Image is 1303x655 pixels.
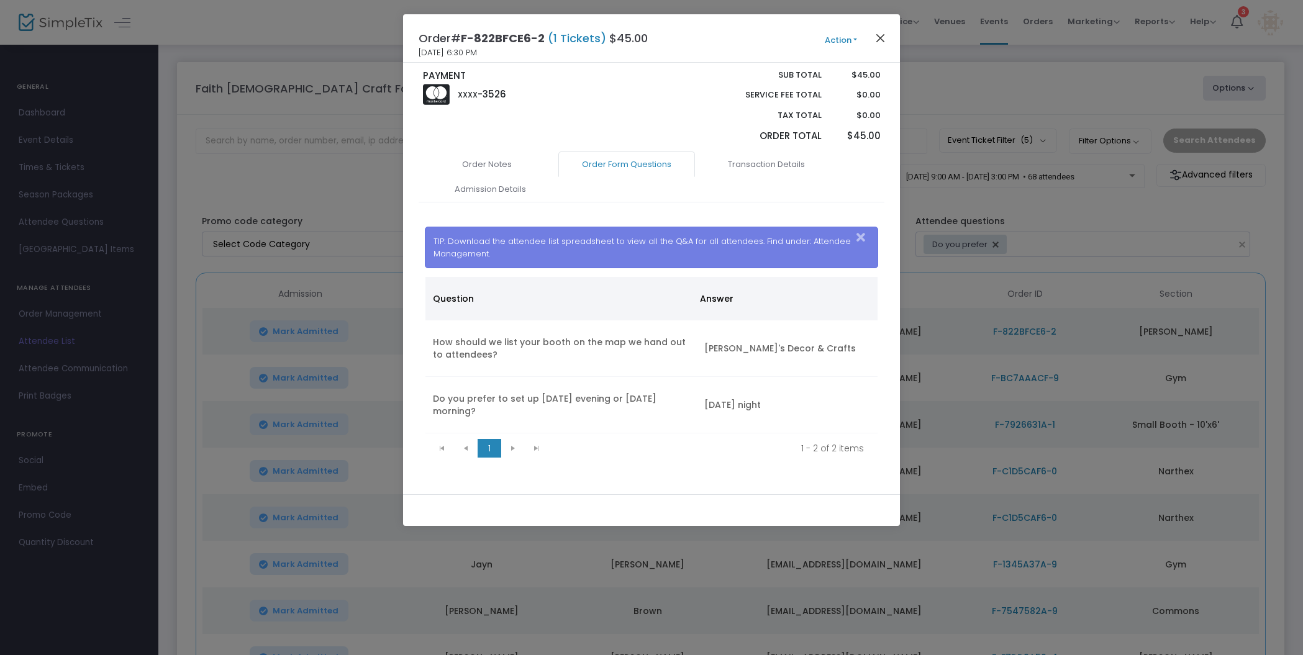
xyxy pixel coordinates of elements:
button: Close [853,227,878,248]
a: Transaction Details [698,151,835,178]
p: Sub total [716,69,822,81]
p: $0.00 [833,89,880,101]
button: Action [804,34,878,47]
div: Data table [425,277,878,433]
span: Page 1 [478,439,501,458]
th: Question [425,277,692,320]
p: $45.00 [833,69,880,81]
h4: Order# $45.00 [419,30,648,47]
p: $45.00 [833,129,880,143]
p: Service Fee Total [716,89,822,101]
p: PAYMENT [423,69,646,83]
a: Order Notes [419,151,555,178]
td: Do you prefer to set up [DATE] evening or [DATE] morning? [425,377,697,433]
td: [PERSON_NAME]'s Decor & Crafts [697,320,878,377]
span: -3526 [478,88,506,101]
span: [DATE] 6:30 PM [419,47,477,59]
td: [DATE] night [697,377,878,433]
p: Tax Total [716,109,822,122]
span: XXXX [458,89,478,100]
span: (1 Tickets) [545,30,609,46]
td: How should we list your booth on the map we hand out to attendees? [425,320,697,377]
a: Order Form Questions [558,151,695,178]
button: Close [873,30,889,46]
p: $0.00 [833,109,880,122]
a: Admission Details [422,176,558,202]
kendo-pager-info: 1 - 2 of 2 items [557,442,865,454]
div: TIP: Download the attendee list spreadsheet to view all the Q&A for all attendees. Find under: At... [425,227,879,268]
p: Order Total [716,129,822,143]
span: F-822BFCE6-2 [461,30,545,46]
th: Answer [692,277,871,320]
